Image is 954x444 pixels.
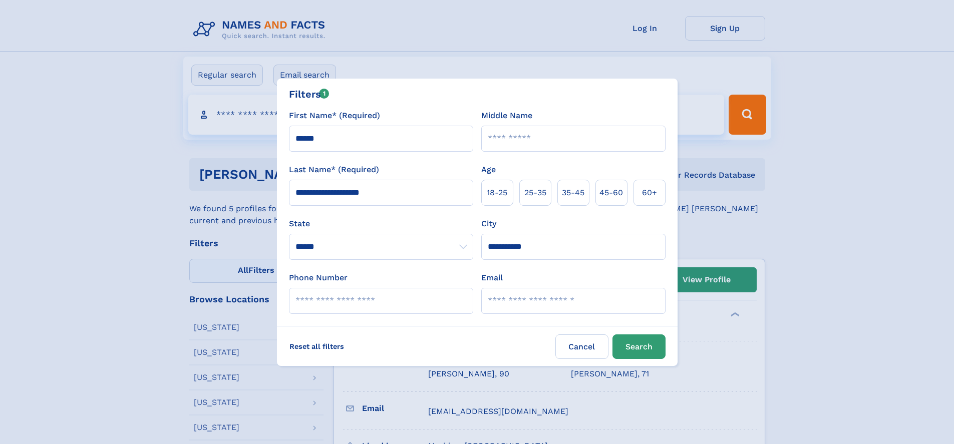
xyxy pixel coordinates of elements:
[289,272,348,284] label: Phone Number
[481,164,496,176] label: Age
[612,334,666,359] button: Search
[524,187,546,199] span: 25‑35
[599,187,623,199] span: 45‑60
[642,187,657,199] span: 60+
[289,110,380,122] label: First Name* (Required)
[481,110,532,122] label: Middle Name
[562,187,584,199] span: 35‑45
[481,218,496,230] label: City
[487,187,507,199] span: 18‑25
[289,87,330,102] div: Filters
[555,334,608,359] label: Cancel
[481,272,503,284] label: Email
[283,334,351,358] label: Reset all filters
[289,218,473,230] label: State
[289,164,379,176] label: Last Name* (Required)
